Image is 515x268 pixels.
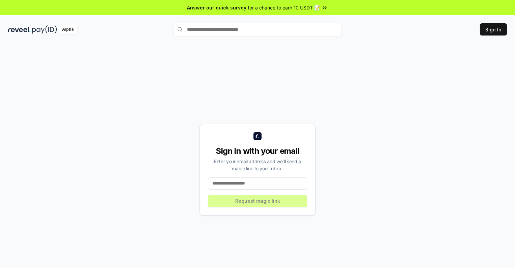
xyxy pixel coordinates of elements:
[253,132,262,140] img: logo_small
[208,158,307,172] div: Enter your email address and we’ll send a magic link to your inbox.
[58,25,77,34] div: Alpha
[480,23,507,35] button: Sign In
[248,4,320,11] span: for a chance to earn 10 USDT 📝
[32,25,57,34] img: pay_id
[187,4,246,11] span: Answer our quick survey
[208,146,307,156] div: Sign in with your email
[8,25,31,34] img: reveel_dark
